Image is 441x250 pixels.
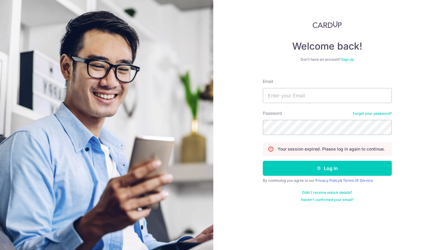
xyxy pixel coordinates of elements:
input: Enter your Email [263,88,392,103]
a: Sign up [341,57,354,62]
h4: Welcome back! [263,40,392,52]
a: Haven't confirmed your email? [301,197,354,202]
img: CardUp Logo [313,21,342,28]
a: Didn't receive unlock details? [302,190,352,195]
p: Your session expired. Please log in again to continue. [277,146,385,152]
a: Terms Of Service [343,178,373,183]
label: Password [263,110,282,116]
a: Forgot your password? [353,111,392,116]
button: Log in [263,161,392,176]
a: Privacy Policy [315,178,340,183]
label: Email [263,78,273,84]
div: By continuing you agree to our & [263,178,392,183]
div: Don’t have an account? [263,57,392,62]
